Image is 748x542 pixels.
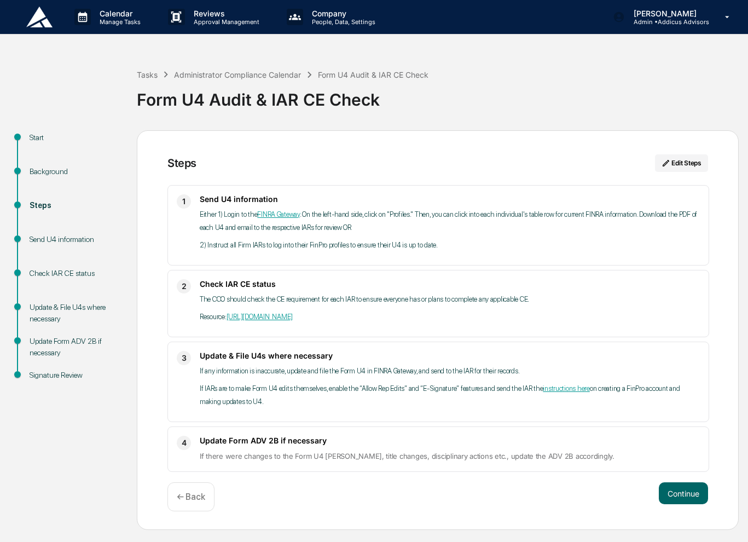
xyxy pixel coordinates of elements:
[200,436,700,445] h3: Update Form ADV 2B if necessary
[257,210,300,218] a: FINRA Gateway
[200,365,700,378] p: If any information is inaccurate, update and file the Form U4 in FINRA Gateway, and send to the I...
[30,166,119,177] div: Background
[185,9,265,18] p: Reviews
[30,132,119,143] div: Start
[543,384,590,393] a: instructions here
[30,268,119,279] div: Check IAR CE status
[625,18,709,26] p: Admin • Addicus Advisors
[200,194,700,204] h3: Send U4 information
[303,18,381,26] p: People, Data, Settings
[185,18,265,26] p: Approval Management
[182,351,187,365] span: 3
[303,9,381,18] p: Company
[200,208,700,234] p: Either 1) Login to the . On the left-hand side, click on "Profiles." Then, you can click into eac...
[167,157,196,170] div: Steps
[91,9,146,18] p: Calendar
[200,293,700,306] p: The CCO should check the CE requirement for each IAR to ensure everyone has or plans to complete ...
[30,370,119,381] div: Signature Review
[30,336,119,359] div: Update Form ADV 2B if necessary
[200,452,614,460] span: If there were changes to the Form U4 [PERSON_NAME], title changes, disciplinary actions etc., upd...
[200,239,700,252] p: 2) Instruct all Firm IARs to log into their FinPro profiles to ensure their U4 is up to date.
[200,351,700,360] h3: Update & File U4s where necessary
[91,18,146,26] p: Manage Tasks
[200,382,700,408] p: If IARs are to make Form U4 edits themselves, enable the “Allow Rep Edits” and “E-Signature” feat...
[655,154,708,172] button: Edit Steps
[182,436,187,449] span: 4
[200,310,700,324] p: Resource:
[713,506,743,535] iframe: Open customer support
[200,279,700,289] h3: Check IAR CE status
[659,482,708,504] button: Continue
[182,280,187,293] span: 2
[318,70,428,79] div: Form U4 Audit & IAR CE Check
[625,9,709,18] p: [PERSON_NAME]
[137,70,158,79] div: Tasks
[182,195,185,208] span: 1
[227,313,293,321] a: [URL][DOMAIN_NAME]
[174,70,301,79] div: Administrator Compliance Calendar
[177,492,205,502] p: ← Back
[137,81,743,109] div: Form U4 Audit & IAR CE Check
[26,7,53,27] img: logo
[30,234,119,245] div: Send U4 information
[30,200,119,211] div: Steps
[30,302,119,325] div: Update & File U4s where necessary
